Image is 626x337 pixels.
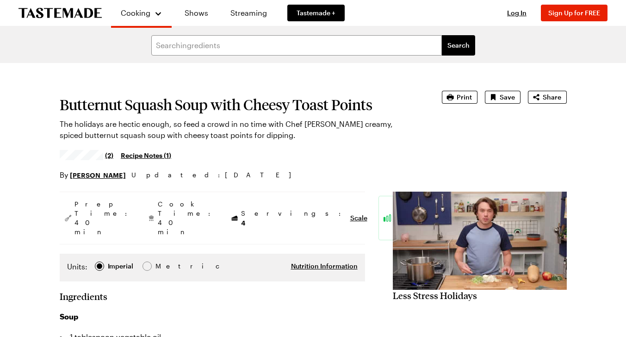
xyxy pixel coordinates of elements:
span: Metric [155,261,176,271]
div: Imperial [108,261,133,271]
span: Save [500,93,515,102]
span: Tastemade + [297,8,335,18]
button: Scale [350,213,367,223]
h1: Butternut Squash Soup with Cheesy Toast Points [60,96,416,113]
p: The holidays are hectic enough, so feed a crowd in no time with Chef [PERSON_NAME] creamy, spiced... [60,119,416,141]
button: Log In [498,8,535,18]
span: Log In [507,9,527,17]
span: 4 [241,218,245,227]
a: 4.5/5 stars from 2 reviews [60,151,114,159]
div: Metric [155,261,175,271]
div: Imperial Metric [67,261,175,274]
span: Cooking [121,8,150,17]
span: Updated : [DATE] [131,170,300,180]
span: (2) [105,150,113,160]
button: Nutrition Information [291,262,358,271]
label: Units: [67,261,87,272]
a: Recipe Notes (1) [121,150,171,160]
button: Cooking [120,4,162,22]
a: To Tastemade Home Page [19,8,102,19]
span: Sign Up for FREE [548,9,600,17]
h2: Less Stress Holidays [393,290,567,301]
span: Search [447,41,470,50]
button: Print [442,91,477,104]
button: Save recipe [485,91,521,104]
button: Sign Up for FREE [541,5,607,21]
button: Share [528,91,567,104]
span: Cook Time: 40 min [158,200,215,237]
a: [PERSON_NAME] [70,170,126,180]
p: By [60,169,126,181]
h3: Soup [60,311,365,322]
span: Imperial [108,261,134,271]
span: Print [457,93,472,102]
a: Tastemade + [287,5,345,21]
span: Prep Time: 40 min [74,200,132,237]
span: Share [543,93,561,102]
h2: Ingredients [60,291,107,302]
button: filters [442,35,475,56]
span: Servings: [241,209,346,228]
